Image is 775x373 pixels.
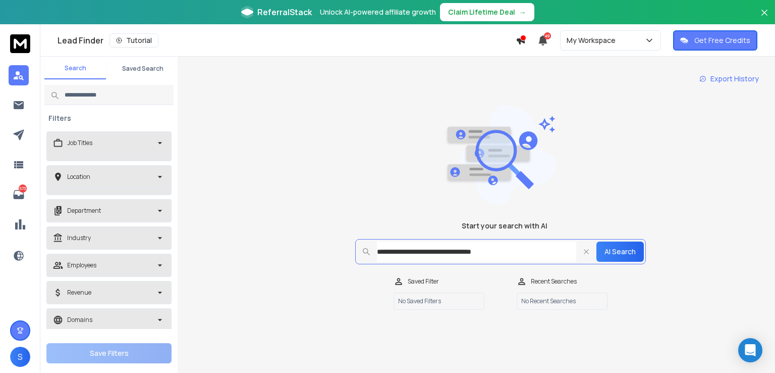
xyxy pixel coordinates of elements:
p: Job Titles [67,139,92,147]
a: Export History [691,69,767,89]
p: No Saved Filters [394,293,484,310]
button: S [10,347,30,367]
p: 573 [19,184,27,193]
div: Lead Finder [58,33,516,48]
img: image [445,105,556,205]
span: ReferralStack [257,6,312,18]
span: → [519,7,526,17]
p: Domains [67,316,92,324]
button: Tutorial [109,33,158,48]
button: Get Free Credits [673,30,757,51]
p: Saved Filter [408,277,439,286]
p: Location [67,173,90,181]
p: Employees [67,261,96,269]
p: My Workspace [567,35,620,45]
button: Search [44,58,106,79]
p: Industry [67,234,91,242]
button: Saved Search [112,59,174,79]
h1: Start your search with AI [462,221,547,231]
p: Recent Searches [531,277,577,286]
p: Get Free Credits [694,35,750,45]
button: Close banner [758,6,771,30]
p: Unlock AI-powered affiliate growth [320,7,436,17]
button: AI Search [596,242,644,262]
h3: Filters [44,113,75,123]
button: Claim Lifetime Deal→ [440,3,534,21]
a: 573 [9,184,29,205]
span: 49 [544,32,551,39]
p: Department [67,207,101,215]
div: Open Intercom Messenger [738,338,762,362]
p: Revenue [67,289,91,297]
p: No Recent Searches [517,293,607,310]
